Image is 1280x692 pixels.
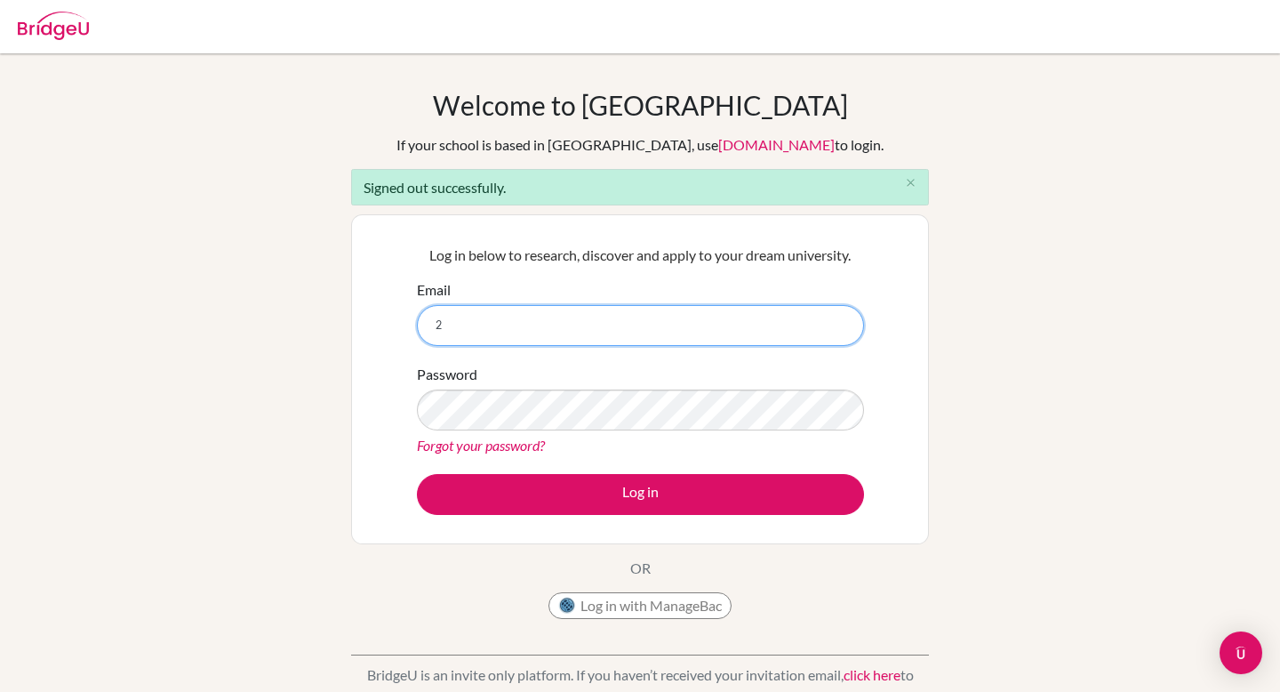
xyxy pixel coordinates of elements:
div: Open Intercom Messenger [1220,632,1262,674]
p: OR [630,558,651,579]
label: Password [417,364,477,385]
h1: Welcome to [GEOGRAPHIC_DATA] [433,89,848,121]
i: close [904,176,917,189]
div: Signed out successfully. [351,169,929,205]
a: Forgot your password? [417,437,545,454]
button: Log in [417,474,864,515]
a: [DOMAIN_NAME] [718,136,835,153]
p: Log in below to research, discover and apply to your dream university. [417,245,864,266]
div: If your school is based in [GEOGRAPHIC_DATA], use to login. [396,134,884,156]
img: Bridge-U [18,12,89,40]
button: Close [892,170,928,197]
a: click here [844,666,900,683]
label: Email [417,279,451,301]
button: Log in with ManageBac [548,592,732,619]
